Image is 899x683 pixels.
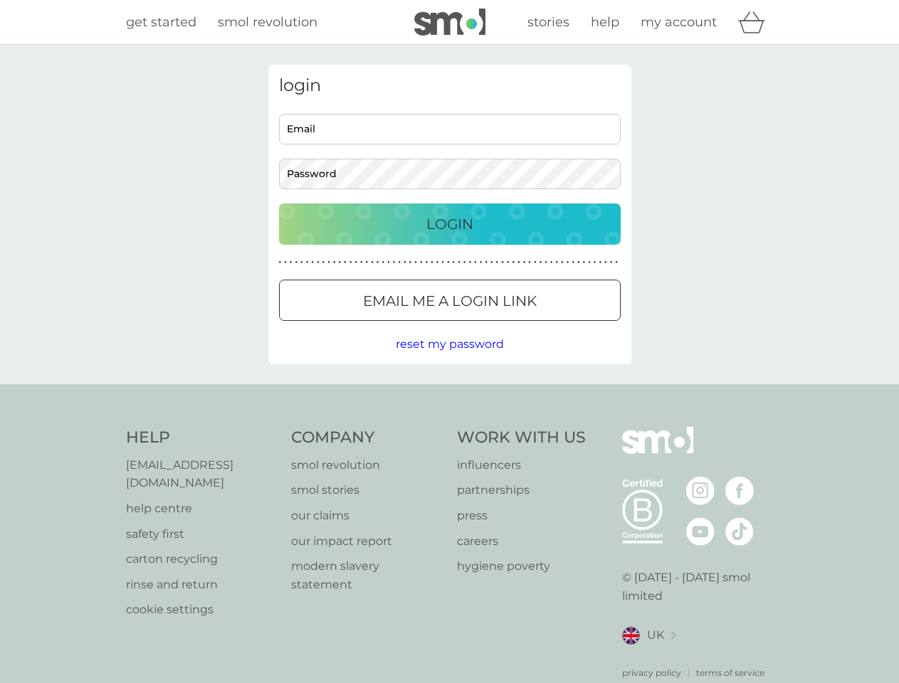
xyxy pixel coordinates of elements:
[457,427,586,449] h4: Work With Us
[545,259,547,266] p: ●
[291,427,443,449] h4: Company
[615,259,618,266] p: ●
[360,259,363,266] p: ●
[126,600,278,619] a: cookie settings
[517,259,520,266] p: ●
[126,525,278,544] a: safety first
[572,259,574,266] p: ●
[512,259,515,266] p: ●
[622,627,640,645] img: UK flag
[396,337,504,351] span: reset my password
[126,499,278,518] a: help centre
[599,259,601,266] p: ●
[387,259,390,266] p: ●
[457,507,586,525] a: press
[322,259,325,266] p: ●
[641,12,717,33] a: my account
[738,8,774,36] div: basket
[404,259,406,266] p: ●
[591,12,619,33] a: help
[468,259,471,266] p: ●
[671,632,675,640] img: select a new location
[295,259,298,266] p: ●
[594,259,596,266] p: ●
[279,203,621,245] button: Login
[610,259,613,266] p: ●
[555,259,558,266] p: ●
[447,259,450,266] p: ●
[126,427,278,449] h4: Help
[583,259,586,266] p: ●
[327,259,330,266] p: ●
[725,477,754,505] img: visit the smol Facebook page
[344,259,347,266] p: ●
[622,568,774,605] p: © [DATE] - [DATE] smol limited
[349,259,352,266] p: ●
[426,213,473,235] p: Login
[686,517,715,546] img: visit the smol Youtube page
[291,507,443,525] a: our claims
[641,14,717,30] span: my account
[436,259,439,266] p: ●
[279,280,621,321] button: Email me a login link
[540,259,542,266] p: ●
[463,259,466,266] p: ●
[457,532,586,551] a: careers
[431,259,433,266] p: ●
[453,259,456,266] p: ●
[528,259,531,266] p: ●
[474,259,477,266] p: ●
[290,259,293,266] p: ●
[126,576,278,594] a: rinse and return
[279,259,282,266] p: ●
[534,259,537,266] p: ●
[441,259,444,266] p: ●
[622,666,681,679] a: privacy policy
[291,481,443,499] p: smol stories
[604,259,607,266] p: ●
[126,456,278,492] a: [EMAIL_ADDRESS][DOMAIN_NAME]
[393,259,396,266] p: ●
[333,259,336,266] p: ●
[527,12,569,33] a: stories
[382,259,384,266] p: ●
[496,259,499,266] p: ●
[523,259,526,266] p: ●
[457,456,586,475] p: influencers
[480,259,483,266] p: ●
[696,666,764,679] p: terms of service
[501,259,504,266] p: ●
[291,557,443,593] p: modern slavery statement
[377,259,379,266] p: ●
[291,532,443,551] a: our impact report
[577,259,580,266] p: ●
[354,259,357,266] p: ●
[457,481,586,499] a: partnerships
[550,259,553,266] p: ●
[507,259,510,266] p: ●
[338,259,341,266] p: ●
[420,259,423,266] p: ●
[291,456,443,475] a: smol revolution
[306,259,309,266] p: ●
[414,259,417,266] p: ●
[527,14,569,30] span: stories
[561,259,564,266] p: ●
[457,557,586,576] p: hygiene poverty
[126,14,196,30] span: get started
[725,517,754,546] img: visit the smol Tiktok page
[126,550,278,568] a: carton recycling
[591,14,619,30] span: help
[284,259,287,266] p: ●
